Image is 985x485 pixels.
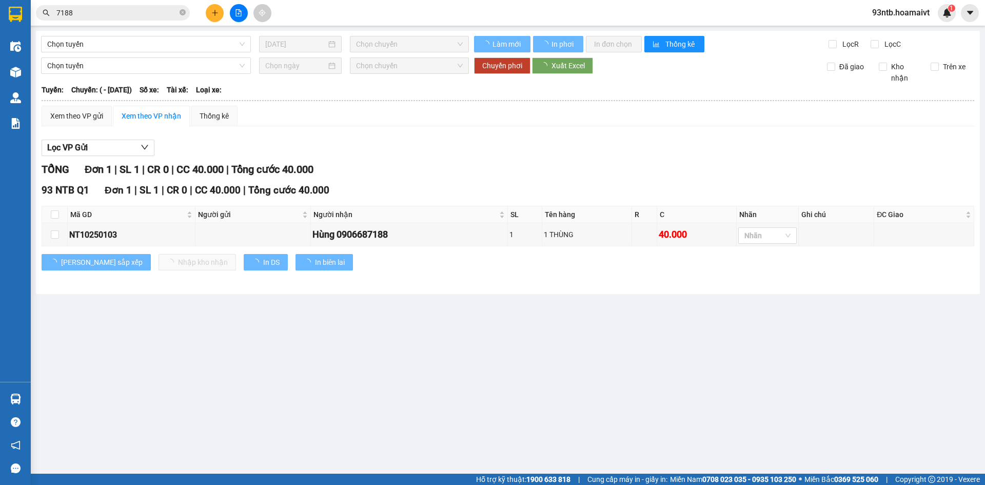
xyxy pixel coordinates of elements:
strong: 0369 525 060 [834,475,878,483]
span: Thống kê [665,38,696,50]
span: Mã GD [70,209,185,220]
span: Người nhận [313,209,497,220]
span: Số xe: [140,84,159,95]
button: [PERSON_NAME] sắp xếp [42,254,151,270]
span: | [578,474,580,485]
span: [PERSON_NAME] sắp xếp [61,257,143,268]
span: caret-down [966,8,975,17]
span: CR 0 [167,184,187,196]
span: In phơi [551,38,575,50]
img: warehouse-icon [10,67,21,77]
sup: 1 [948,5,955,12]
span: Người gửi [198,209,300,220]
strong: 0708 023 035 - 0935 103 250 [702,475,796,483]
span: loading [541,41,550,48]
b: Tuyến: [42,86,64,94]
span: notification [11,440,21,450]
span: environment [5,57,12,64]
img: warehouse-icon [10,41,21,52]
button: In phơi [533,36,583,52]
button: plus [206,4,224,22]
span: In biên lai [315,257,345,268]
span: loading [482,41,491,48]
button: aim [253,4,271,22]
button: file-add [230,4,248,22]
button: Nhập kho nhận [159,254,236,270]
img: solution-icon [10,118,21,129]
img: warehouse-icon [10,92,21,103]
button: In đơn chọn [586,36,642,52]
button: In biên lai [295,254,353,270]
span: Cung cấp máy in - giấy in: [587,474,667,485]
span: Miền Bắc [804,474,878,485]
span: Kho nhận [887,61,923,84]
span: close-circle [180,9,186,15]
span: file-add [235,9,242,16]
div: 1 THÙNG [544,229,630,240]
div: Nhãn [739,209,796,220]
span: loading [540,62,551,69]
button: In DS [244,254,288,270]
span: In DS [263,257,280,268]
span: | [171,163,174,176]
span: bar-chart [653,41,661,49]
button: Làm mới [474,36,530,52]
span: | [226,163,229,176]
span: Tổng cước 40.000 [231,163,313,176]
span: aim [259,9,266,16]
span: Đơn 1 [105,184,132,196]
span: Miền Nam [670,474,796,485]
span: message [11,463,21,473]
input: 14/10/2025 [265,38,326,50]
span: search [43,9,50,16]
input: Tìm tên, số ĐT hoặc mã đơn [56,7,178,18]
span: Tài xế: [167,84,188,95]
span: close-circle [180,8,186,18]
span: | [114,163,117,176]
span: CC 40.000 [176,163,224,176]
img: warehouse-icon [10,394,21,404]
span: ĐC Giao [877,209,963,220]
span: Xuất Excel [551,60,585,71]
span: | [886,474,888,485]
div: Xem theo VP gửi [50,110,103,122]
span: loading [252,259,263,266]
span: SL 1 [120,163,140,176]
span: Chọn tuyến [47,58,245,73]
li: Hoa Mai [5,5,149,25]
img: icon-new-feature [942,8,952,17]
span: Trên xe [939,61,970,72]
div: Xem theo VP nhận [122,110,181,122]
span: Chọn tuyến [47,36,245,52]
span: loading [304,259,315,266]
span: Lọc C [880,38,902,50]
button: Xuất Excel [532,57,593,74]
td: NT10250103 [68,223,195,246]
span: Chọn chuyến [356,58,463,73]
div: 40.000 [659,227,735,242]
span: Hỗ trợ kỹ thuật: [476,474,570,485]
span: CC 40.000 [195,184,241,196]
span: Loại xe: [196,84,222,95]
span: Tổng cước 40.000 [248,184,329,196]
button: Lọc VP Gửi [42,140,154,156]
span: 93 NTB Q1 [42,184,89,196]
li: VP 93 NTB Q1 [5,44,71,55]
span: Lọc R [838,38,860,50]
span: copyright [928,476,935,483]
div: 1 [509,229,540,240]
th: Ghi chú [799,206,874,223]
span: Làm mới [493,38,522,50]
span: loading [50,259,61,266]
span: | [134,184,137,196]
span: SL 1 [140,184,159,196]
span: | [142,163,145,176]
th: SL [508,206,542,223]
span: 1 [950,5,953,12]
span: 93ntb.hoamaivt [864,6,938,19]
button: Chuyển phơi [474,57,530,74]
span: Lọc VP Gửi [47,141,88,154]
strong: 1900 633 818 [526,475,570,483]
input: Chọn ngày [265,60,326,71]
img: logo.jpg [5,5,41,41]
